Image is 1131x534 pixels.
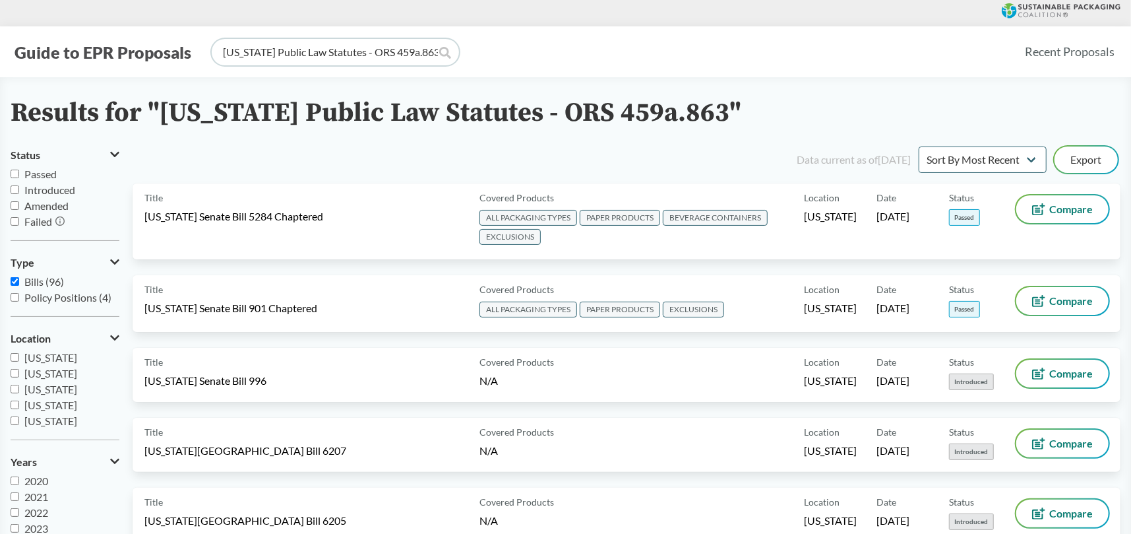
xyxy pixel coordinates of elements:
[11,417,19,425] input: [US_STATE]
[144,425,163,439] span: Title
[876,425,896,439] span: Date
[479,229,541,245] span: EXCLUSIONS
[24,199,69,212] span: Amended
[11,98,741,128] h2: Results for "[US_STATE] Public Law Statutes - ORS 459a.863"
[1016,430,1109,457] button: Compare
[11,144,119,166] button: Status
[144,514,346,528] span: [US_STATE][GEOGRAPHIC_DATA] Bill 6205
[479,444,498,457] span: N/A
[11,185,19,194] input: Introduced
[663,302,724,317] span: EXCLUSIONS
[479,425,554,439] span: Covered Products
[876,283,896,296] span: Date
[11,451,119,473] button: Years
[11,401,19,409] input: [US_STATE]
[580,210,660,226] span: PAPER PRODUCTS
[804,209,857,224] span: [US_STATE]
[876,495,896,509] span: Date
[876,301,909,316] span: [DATE]
[24,506,48,519] span: 2022
[1016,287,1109,315] button: Compare
[949,495,974,509] span: Status
[144,374,266,388] span: [US_STATE] Senate Bill 996
[144,283,163,296] span: Title
[1049,508,1093,519] span: Compare
[804,425,840,439] span: Location
[479,210,577,226] span: ALL PACKAGING TYPES
[144,191,163,205] span: Title
[1049,204,1093,215] span: Compare
[1016,195,1109,223] button: Compare
[11,456,37,468] span: Years
[663,210,768,226] span: BEVERAGE CONTAINERS
[804,374,857,388] span: [US_STATE]
[1049,438,1093,449] span: Compare
[797,152,911,168] div: Data current as of [DATE]
[144,495,163,509] span: Title
[11,201,19,210] input: Amended
[949,514,994,530] span: Introduced
[24,490,48,503] span: 2021
[804,301,857,316] span: [US_STATE]
[479,283,554,296] span: Covered Products
[876,355,896,369] span: Date
[11,333,51,345] span: Location
[1049,368,1093,379] span: Compare
[580,302,660,317] span: PAPER PRODUCTS
[876,444,909,458] span: [DATE]
[11,149,40,161] span: Status
[804,283,840,296] span: Location
[24,351,77,364] span: [US_STATE]
[24,383,77,395] span: [US_STATE]
[24,291,111,304] span: Policy Positions (4)
[144,209,323,224] span: [US_STATE] Senate Bill 5284 Chaptered
[804,514,857,528] span: [US_STATE]
[24,415,77,427] span: [US_STATE]
[11,492,19,501] input: 2021
[144,301,317,316] span: [US_STATE] Senate Bill 901 Chaptered
[144,355,163,369] span: Title
[24,168,57,180] span: Passed
[24,399,77,411] span: [US_STATE]
[479,374,498,387] span: N/A
[11,477,19,485] input: 2020
[479,191,554,205] span: Covered Products
[24,275,64,288] span: Bills (96)
[949,209,980,226] span: Passed
[876,374,909,388] span: [DATE]
[212,39,459,65] input: Find a proposal
[479,355,554,369] span: Covered Products
[949,355,974,369] span: Status
[11,369,19,378] input: [US_STATE]
[11,293,19,302] input: Policy Positions (4)
[11,251,119,274] button: Type
[949,191,974,205] span: Status
[1019,37,1120,67] a: Recent Proposals
[804,355,840,369] span: Location
[11,385,19,393] input: [US_STATE]
[11,524,19,533] input: 2023
[949,283,974,296] span: Status
[804,444,857,458] span: [US_STATE]
[479,514,498,527] span: N/A
[949,444,994,460] span: Introduced
[1055,147,1118,173] button: Export
[949,301,980,317] span: Passed
[1016,360,1109,387] button: Compare
[876,209,909,224] span: [DATE]
[11,217,19,226] input: Failed
[876,191,896,205] span: Date
[24,475,48,487] span: 2020
[1016,500,1109,527] button: Compare
[24,215,52,228] span: Failed
[11,257,34,269] span: Type
[1049,296,1093,306] span: Compare
[24,367,77,380] span: [US_STATE]
[11,508,19,517] input: 2022
[949,374,994,390] span: Introduced
[804,191,840,205] span: Location
[11,42,195,63] button: Guide to EPR Proposals
[11,277,19,286] input: Bills (96)
[11,353,19,362] input: [US_STATE]
[144,444,346,458] span: [US_STATE][GEOGRAPHIC_DATA] Bill 6207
